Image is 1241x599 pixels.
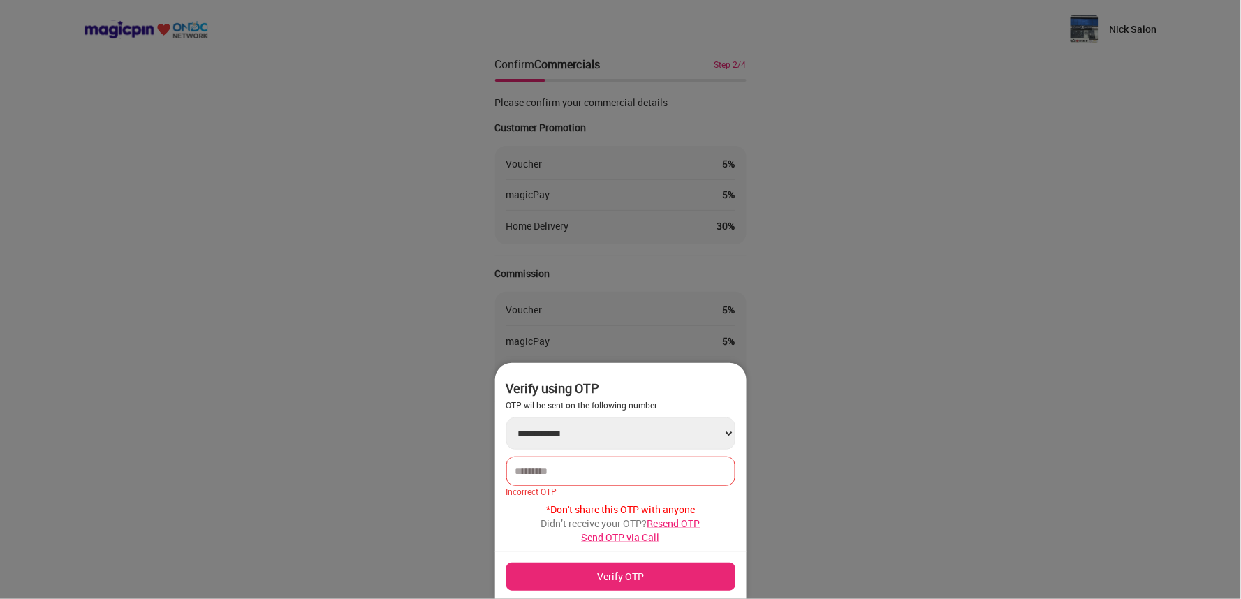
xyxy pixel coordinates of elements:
span: Send OTP via Call [582,531,660,544]
span: Resend OTP [647,517,700,530]
p: Don't share this OTP with anyone [506,503,735,517]
div: OTP wil be sent on the following number [506,399,735,411]
button: Verify OTP [506,563,735,591]
div: Incorrect OTP [506,486,735,497]
div: Verify using OTP [506,380,735,397]
p: Didn’t receive your OTP? [506,517,735,531]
